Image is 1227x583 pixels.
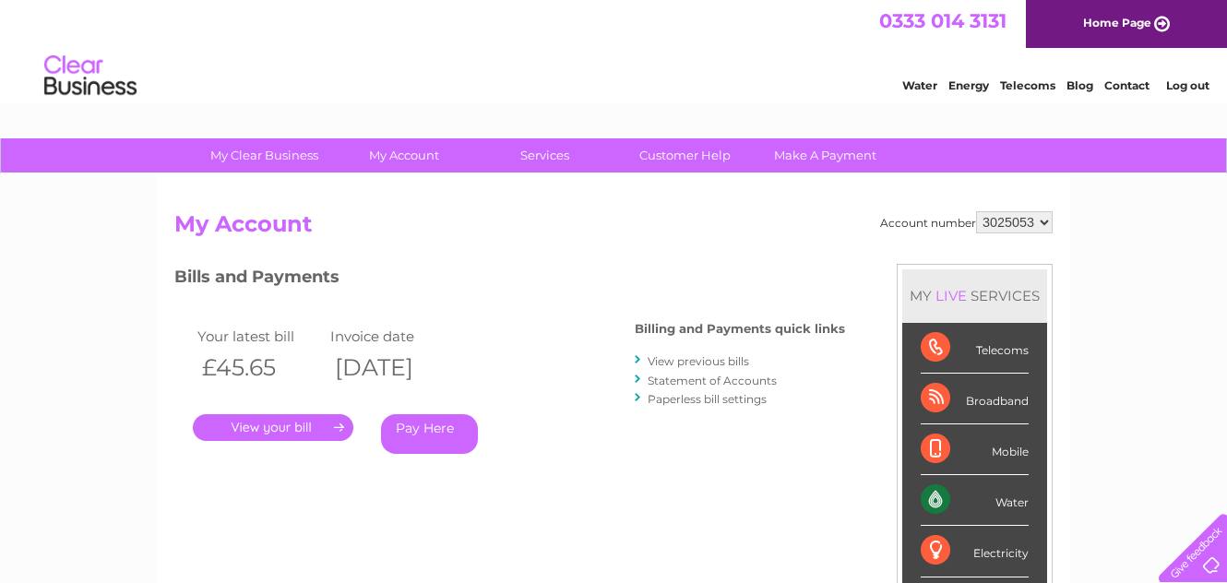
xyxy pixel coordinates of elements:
a: 0333 014 3131 [879,9,1007,32]
a: . [193,414,353,441]
a: Customer Help [609,138,761,173]
td: Invoice date [326,324,459,349]
div: Account number [880,211,1053,233]
a: Energy [948,78,989,92]
div: Broadband [921,374,1029,424]
div: MY SERVICES [902,269,1047,322]
img: logo.png [43,48,137,104]
div: Water [921,475,1029,526]
h3: Bills and Payments [174,264,845,296]
h2: My Account [174,211,1053,246]
div: Mobile [921,424,1029,475]
h4: Billing and Payments quick links [635,322,845,336]
a: Water [902,78,937,92]
a: Statement of Accounts [648,374,777,387]
th: £45.65 [193,349,326,387]
a: My Account [328,138,481,173]
a: Blog [1066,78,1093,92]
a: Contact [1104,78,1150,92]
a: Log out [1166,78,1209,92]
a: Pay Here [381,414,478,454]
a: Services [469,138,621,173]
a: Telecoms [1000,78,1055,92]
div: Clear Business is a trading name of Verastar Limited (registered in [GEOGRAPHIC_DATA] No. 3667643... [179,10,1051,89]
a: My Clear Business [188,138,340,173]
td: Your latest bill [193,324,326,349]
div: Electricity [921,526,1029,577]
th: [DATE] [326,349,459,387]
a: View previous bills [648,354,749,368]
div: Telecoms [921,323,1029,374]
a: Make A Payment [749,138,901,173]
div: LIVE [932,287,971,304]
a: Paperless bill settings [648,392,767,406]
